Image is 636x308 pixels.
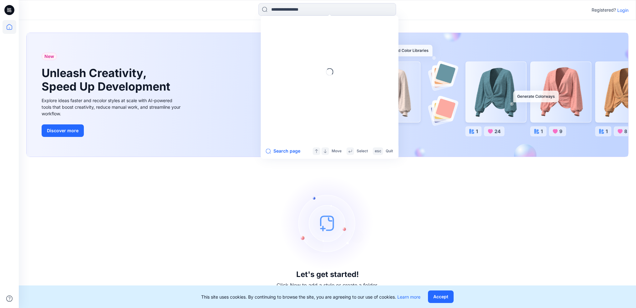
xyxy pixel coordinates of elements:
[428,290,454,303] button: Accept
[386,148,393,154] p: Quit
[592,6,616,14] p: Registered?
[201,294,420,300] p: This site uses cookies. By continuing to browse the site, you are agreeing to our use of cookies.
[42,124,182,137] a: Discover more
[266,147,300,155] button: Search page
[44,53,54,60] span: New
[296,270,359,279] h3: Let's get started!
[375,148,381,154] p: esc
[281,176,374,270] img: empty-state-image.svg
[617,7,628,13] p: Login
[277,281,379,289] p: Click New to add a style or create a folder.
[332,148,342,154] p: Move
[42,97,182,117] div: Explore ideas faster and recolor styles at scale with AI-powered tools that boost creativity, red...
[357,148,368,154] p: Select
[42,124,84,137] button: Discover more
[42,66,173,93] h1: Unleash Creativity, Speed Up Development
[397,294,420,300] a: Learn more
